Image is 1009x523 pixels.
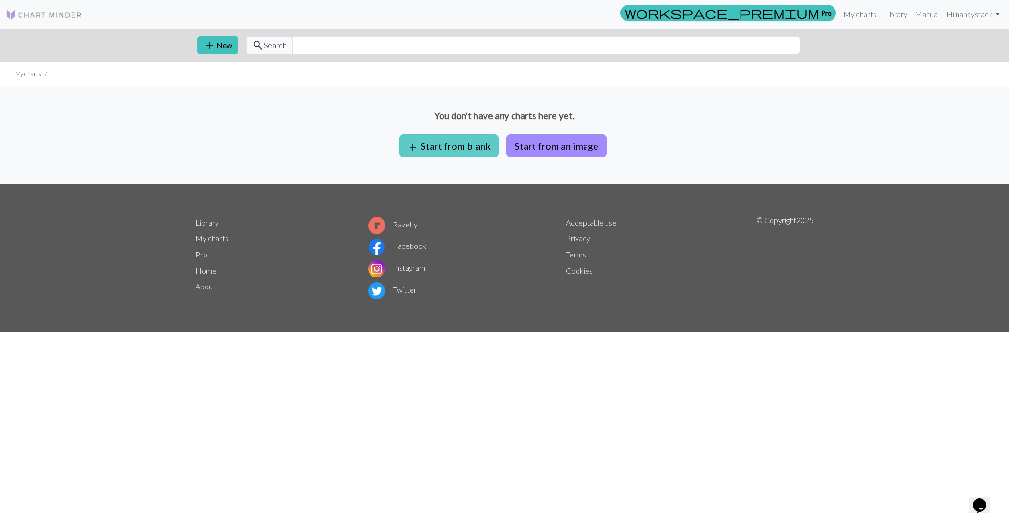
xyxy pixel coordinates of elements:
span: workspace_premium [625,6,819,20]
a: Instagram [368,263,425,272]
a: Manual [911,5,943,24]
a: Pro [620,5,836,21]
button: Start from an image [506,134,607,157]
button: New [197,36,238,54]
span: Search [264,40,287,51]
a: My charts [840,5,880,24]
img: Ravelry logo [368,217,385,234]
a: Home [196,266,216,275]
li: My charts [15,70,41,79]
img: Logo [6,9,82,21]
a: Privacy [566,234,590,243]
span: add [204,39,215,52]
span: add [407,141,419,154]
a: Pro [196,250,207,259]
a: Library [880,5,911,24]
a: Cookies [566,266,593,275]
a: Facebook [368,241,426,250]
a: Terms [566,250,586,259]
a: Ravelry [368,220,418,229]
a: Library [196,218,219,227]
img: Instagram logo [368,260,385,277]
button: Start from blank [399,134,499,157]
a: Twitter [368,285,417,294]
a: About [196,282,216,291]
a: Hiinahaystack [943,5,1003,24]
iframe: chat widget [969,485,999,513]
span: search [252,39,264,52]
a: Acceptable use [566,218,617,227]
a: Start from an image [503,140,610,149]
p: © Copyright 2025 [756,215,813,301]
img: Facebook logo [368,238,385,256]
img: Twitter logo [368,282,385,299]
a: My charts [196,234,228,243]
